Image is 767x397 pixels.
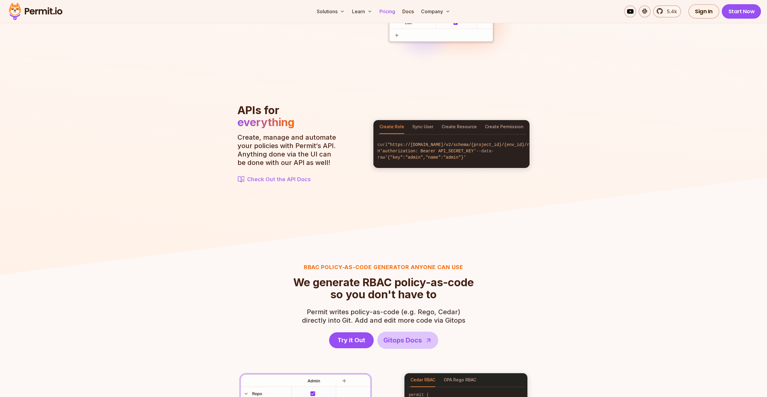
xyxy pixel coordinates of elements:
[23,36,54,39] div: Domain Overview
[314,5,347,17] button: Solutions
[385,155,466,160] span: '{"key":"admin","name":"admin"}'
[237,104,279,117] span: APIs for
[338,336,365,344] span: Try it Out
[373,137,530,166] code: curl -H --data-raw
[412,120,433,134] button: Sync User
[329,332,374,348] a: Try it Out
[60,35,65,40] img: tab_keywords_by_traffic_grey.svg
[247,175,311,184] span: Check Out the API Docs
[67,36,102,39] div: Keywords by Traffic
[377,5,398,17] a: Pricing
[410,373,435,387] button: Cedar RBAC
[10,10,14,14] img: logo_orange.svg
[293,276,474,288] span: We generate RBAC policy-as-code
[17,10,30,14] div: v 4.0.25
[442,120,477,134] button: Create Resource
[688,4,719,19] a: Sign In
[388,142,542,147] span: "https://[DOMAIN_NAME]/v2/schema/{project_id}/{env_id}/roles"
[400,5,416,17] a: Docs
[653,5,681,17] a: 5.4k
[377,332,438,349] a: Gitops Docs
[10,16,14,20] img: website_grey.svg
[237,116,294,129] span: everything
[6,1,65,22] img: Permit logo
[485,120,523,134] button: Create Permission
[302,308,465,324] p: directly into Git. Add and edit more code via Gitops
[293,263,474,271] h3: RBAC Policy-as-code generator anyone can use
[379,120,404,134] button: Create Role
[383,335,422,345] span: Gitops Docs
[237,175,340,184] a: Check Out the API Docs
[419,5,453,17] button: Company
[722,4,761,19] a: Start Now
[350,5,375,17] button: Learn
[663,8,677,15] span: 5.4k
[237,133,340,167] p: Create, manage and automate your policies with Permit‘s API. Anything done via the UI can be done...
[302,308,465,316] span: Permit writes policy-as-code (e.g. Rego, Cedar)
[16,35,21,40] img: tab_domain_overview_orange.svg
[444,373,476,387] button: OPA Rego RBAC
[380,149,476,154] span: 'authorization: Bearer API_SECRET_KEY'
[16,16,66,20] div: Domain: [DOMAIN_NAME]
[293,276,474,300] h2: so you don't have to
